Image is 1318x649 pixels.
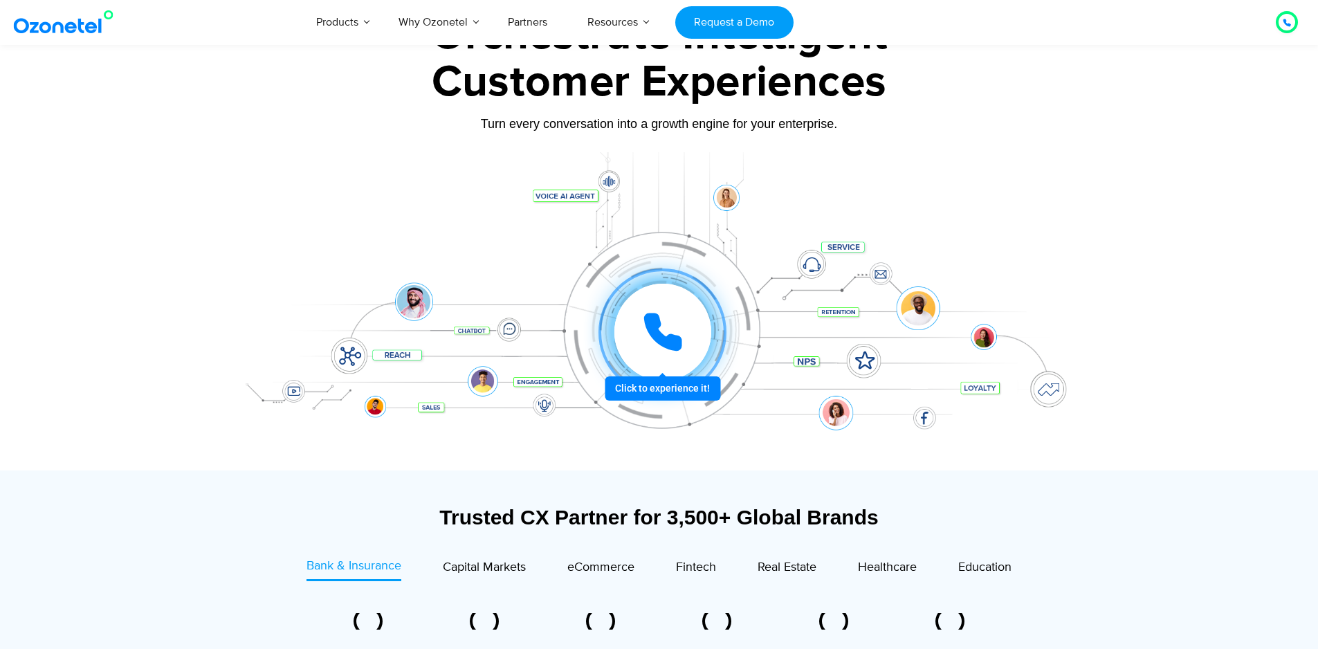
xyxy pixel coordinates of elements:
div: Trusted CX Partner for 3,500+ Global Brands [234,505,1085,529]
span: eCommerce [567,560,634,575]
div: 1 of 6 [310,613,426,630]
span: Bank & Insurance [306,558,401,574]
span: Fintech [676,560,716,575]
div: 3 of 6 [542,613,659,630]
a: Bank & Insurance [306,557,401,581]
a: eCommerce [567,557,634,581]
span: Education [958,560,1012,575]
a: Request a Demo [675,6,794,39]
div: Image Carousel [310,613,1009,630]
div: Customer Experiences [227,49,1092,116]
a: Healthcare [858,557,917,581]
div: 6 of 6 [892,613,1008,630]
a: Capital Markets [443,557,526,581]
div: Turn every conversation into a growth engine for your enterprise. [227,116,1092,131]
a: Real Estate [758,557,816,581]
span: Real Estate [758,560,816,575]
div: 4 of 6 [659,613,775,630]
span: Healthcare [858,560,917,575]
span: Capital Markets [443,560,526,575]
div: 5 of 6 [776,613,892,630]
a: Education [958,557,1012,581]
div: 2 of 6 [426,613,542,630]
a: Fintech [676,557,716,581]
